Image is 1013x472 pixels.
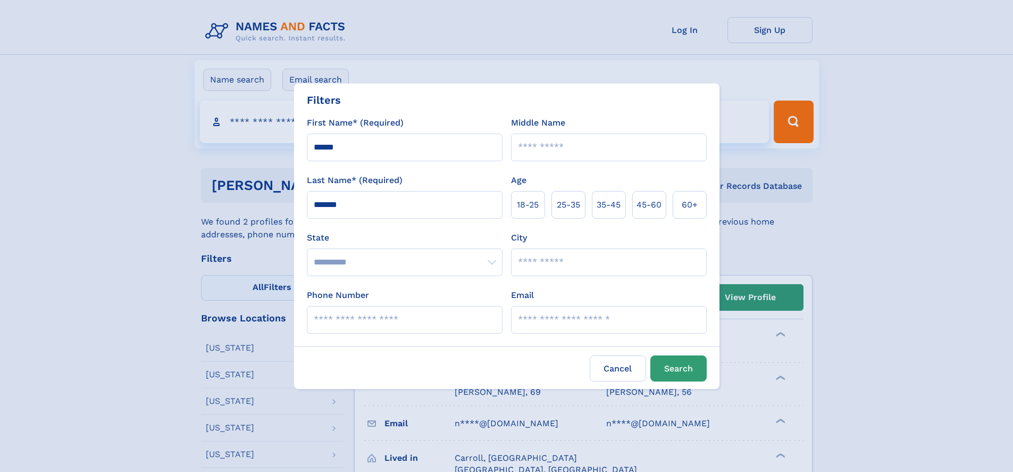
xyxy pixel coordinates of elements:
[307,92,341,108] div: Filters
[650,355,707,382] button: Search
[517,198,539,211] span: 18‑25
[637,198,662,211] span: 45‑60
[511,231,527,244] label: City
[511,117,565,129] label: Middle Name
[307,117,404,129] label: First Name* (Required)
[511,289,534,302] label: Email
[307,174,403,187] label: Last Name* (Required)
[557,198,580,211] span: 25‑35
[307,289,369,302] label: Phone Number
[307,231,503,244] label: State
[511,174,526,187] label: Age
[682,198,698,211] span: 60+
[597,198,621,211] span: 35‑45
[590,355,646,382] label: Cancel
